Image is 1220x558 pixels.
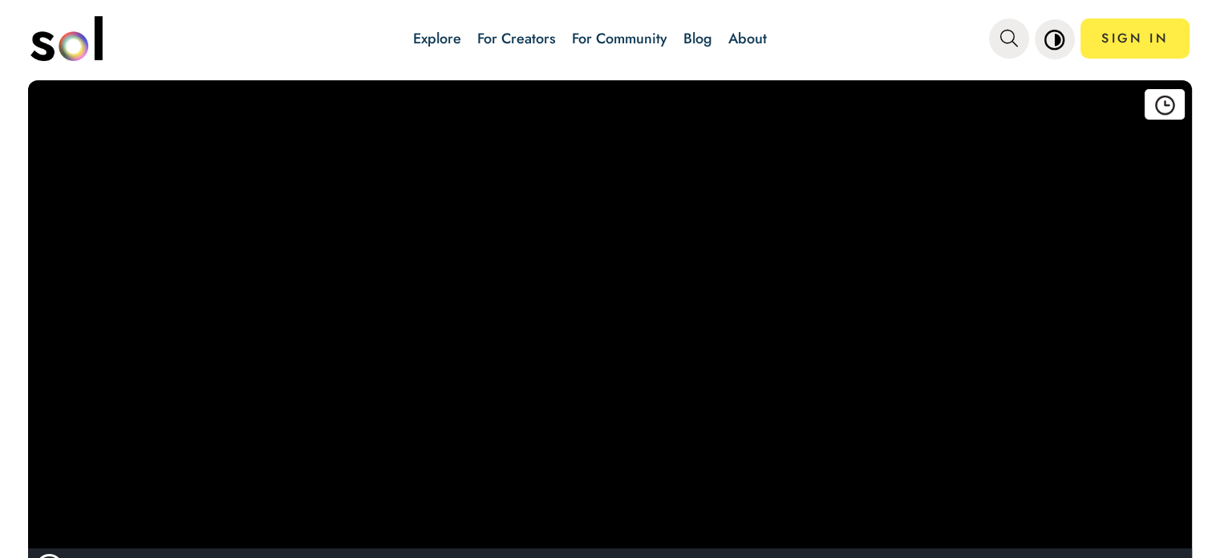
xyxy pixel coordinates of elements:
[30,16,103,61] img: logo
[683,28,712,49] a: Blog
[1080,18,1190,59] a: SIGN IN
[30,10,1190,67] nav: main navigation
[572,28,667,49] a: For Community
[728,28,767,49] a: About
[413,28,461,49] a: Explore
[477,28,556,49] a: For Creators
